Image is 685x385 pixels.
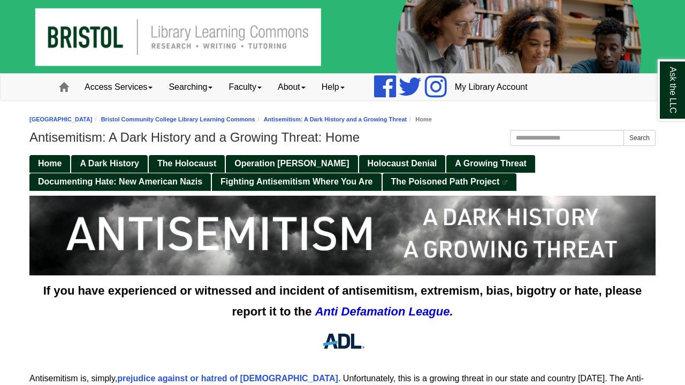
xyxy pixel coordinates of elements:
[38,159,62,168] span: Home
[220,177,372,186] span: Fighting Antisemitism Where You Are
[220,74,270,101] a: Faculty
[29,196,656,275] img: Antisemitism, a dark history, a growing threat
[315,305,406,318] i: Anti Defamation
[270,74,314,101] a: About
[161,74,220,101] a: Searching
[502,180,508,185] i: This link opens in a new window
[29,154,656,190] div: Guide Pages
[455,159,527,168] span: A Growing Threat
[29,114,656,125] nav: breadcrumb
[408,305,453,318] strong: League.
[447,74,536,101] a: My Library Account
[29,130,656,145] h1: Antisemitism: A Dark History and a Growing Threat: Home
[212,173,381,191] a: Fighting Antisemitism Where You Are
[383,173,517,191] a: The Poisoned Path Project
[80,159,139,168] span: A Dark History
[234,159,349,168] span: Operation [PERSON_NAME]
[71,155,148,173] a: A Dark History
[29,173,211,191] a: Documenting Hate: New American Nazis
[446,155,535,173] a: A Growing Threat
[101,116,255,122] a: Bristol Community College Library Learning Commons
[623,130,656,146] button: Search
[29,155,70,173] a: Home
[359,155,446,173] a: Holocaust Denial
[38,177,202,186] span: Documenting Hate: New American Nazis
[314,74,353,101] a: Help
[391,177,500,186] span: The Poisoned Path Project
[315,305,453,318] a: Anti Defamation League.
[407,114,432,125] li: Home
[368,159,437,168] span: Holocaust Denial
[157,159,216,168] span: The Holocaust
[317,327,368,355] img: ADL
[77,74,161,101] a: Access Services
[29,116,93,122] a: [GEOGRAPHIC_DATA]
[226,155,357,173] a: Operation [PERSON_NAME]
[43,284,642,318] span: If you have experienced or witnessed and incident of antisemitism, extremism, bias, bigotry or ha...
[117,374,338,383] a: prejudice against or hatred of [DEMOGRAPHIC_DATA]
[264,116,407,122] a: Antisemitism: A Dark History and a Growing Threat
[149,155,225,173] a: The Holocaust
